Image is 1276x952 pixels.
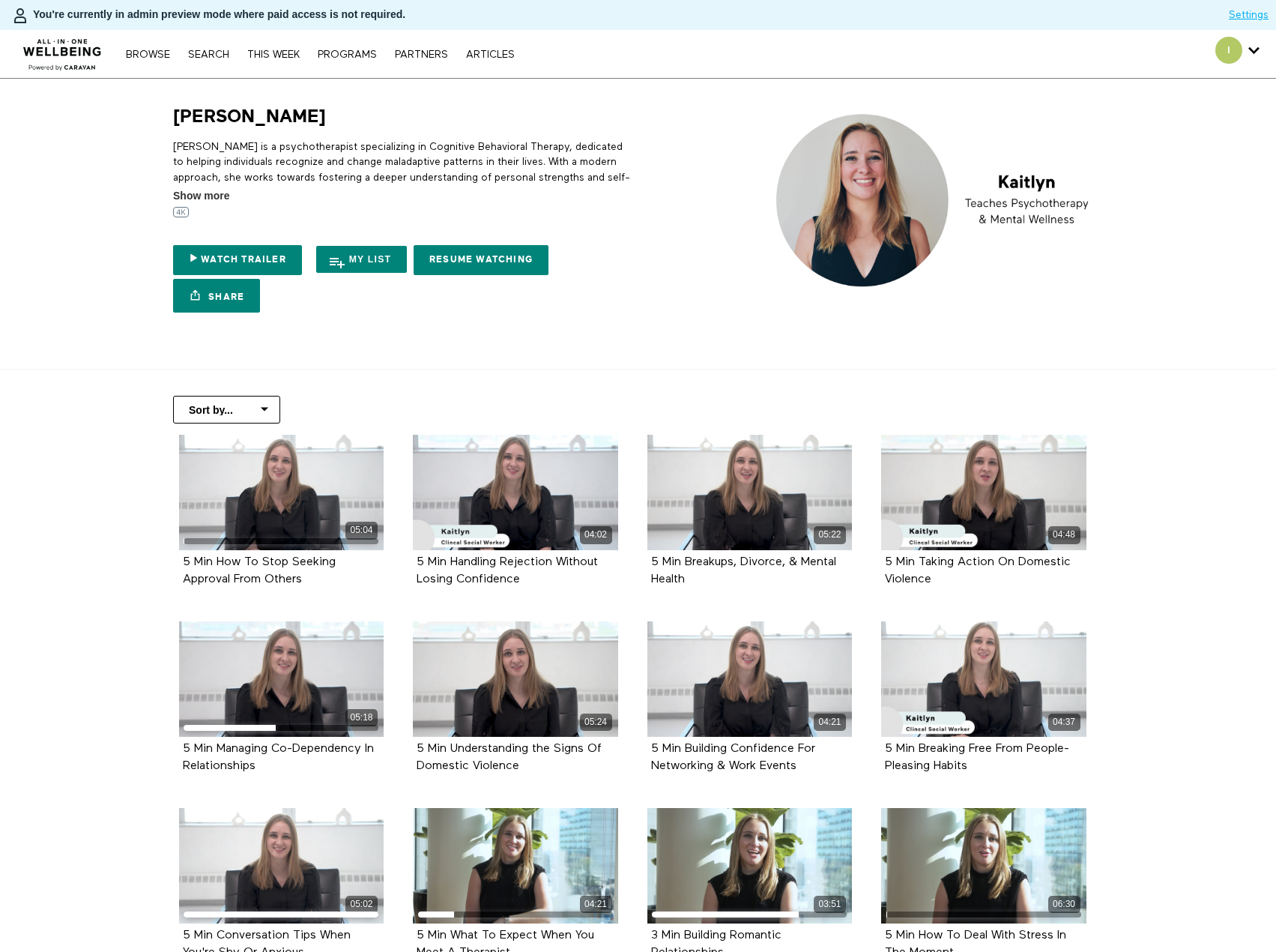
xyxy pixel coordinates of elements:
[417,743,602,771] a: 5 Min Understanding the Signs Of Domestic Violence
[413,435,618,550] a: 5 Min Handling Rejection Without Losing Confidence 04:02
[345,522,378,539] div: 05:04
[11,7,29,25] img: person-bdfc0eaa9744423c596e6e1c01710c89950b1dff7c83b5d61d716cfd8139584f.svg
[179,808,384,924] a: 5 Min Conversation Tips When You're Shy Or Anxious 05:02
[345,709,378,726] div: 05:18
[310,49,384,60] a: PROGRAMS
[814,714,846,731] div: 04:21
[417,556,598,585] a: 5 Min Handling Rejection Without Losing Confidence
[885,743,1069,772] strong: 5 Min Breaking Free From People-Pleasing Habits
[181,49,237,60] a: Search
[885,743,1069,771] a: 5 Min Breaking Free From People-Pleasing Habits
[1048,896,1080,913] div: 06:30
[885,556,1071,585] a: 5 Min Taking Action On Domestic Violence
[183,743,374,771] a: 5 Min Managing Co-Dependency In Relationships
[647,808,853,924] a: 3 Min Building Romantic Relationships 03:51
[387,49,456,60] a: PARTNERS
[881,808,1086,924] a: 5 Min How To Deal With Stress In The Moment 06:30
[881,435,1086,550] a: 5 Min Taking Action On Domestic Violence 04:48
[183,556,336,585] a: 5 Min How To Stop Seeking Approval From Others
[764,105,1103,296] img: Kaitlyn
[413,808,618,924] a: 5 Min What To Expect When You Meet A Therapist 04:21
[183,743,374,772] strong: 5 Min Managing Co-Dependency In Relationships
[580,526,612,543] div: 04:02
[647,435,853,550] a: 5 Min Breakups, Divorce, & Mental Health 05:22
[814,526,846,543] div: 05:22
[173,279,260,313] a: Share
[316,246,408,273] button: My list
[1048,526,1080,543] div: 04:48
[173,105,326,128] h1: [PERSON_NAME]
[1048,714,1080,731] div: 04:37
[417,556,598,585] strong: 5 Min Handling Rejection Without Losing Confidence
[814,896,846,913] div: 03:51
[881,621,1086,737] a: 5 Min Breaking Free From People-Pleasing Habits 04:37
[651,743,815,772] strong: 5 Min Building Confidence For Networking & Work Events
[580,714,612,731] div: 05:24
[885,556,1071,585] strong: 5 Min Taking Action On Domestic Violence
[179,435,384,550] a: 5 Min How To Stop Seeking Approval From Others 05:04
[417,743,602,772] strong: 5 Min Understanding the Signs Of Domestic Violence
[459,49,522,60] a: ARTICLES
[183,556,336,585] strong: 5 Min How To Stop Seeking Approval From Others
[413,621,618,737] a: 5 Min Understanding the Signs Of Domestic Violence 05:24
[1229,7,1269,22] a: Settings
[173,188,229,204] span: Show more
[651,556,836,585] strong: 5 Min Breakups, Divorce, & Mental Health
[173,139,632,200] p: [PERSON_NAME] is a psychotherapist specializing in Cognitive Behavioral Therapy, dedicated to hel...
[651,743,815,771] a: 5 Min Building Confidence For Networking & Work Events
[173,207,189,217] img: 4K badge
[118,49,178,60] a: Browse
[118,46,521,61] nav: Primary
[179,621,384,737] a: 5 Min Managing Co-Dependency In Relationships 05:18
[1204,30,1271,78] div: Secondary
[651,556,836,585] a: 5 Min Breakups, Divorce, & Mental Health
[580,896,612,913] div: 04:21
[240,49,307,60] a: THIS WEEK
[173,245,302,275] a: Watch Trailer
[647,621,853,737] a: 5 Min Building Confidence For Networking & Work Events 04:21
[414,245,548,275] a: Resume Watching
[345,896,378,913] div: 05:02
[17,28,108,73] img: CARAVAN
